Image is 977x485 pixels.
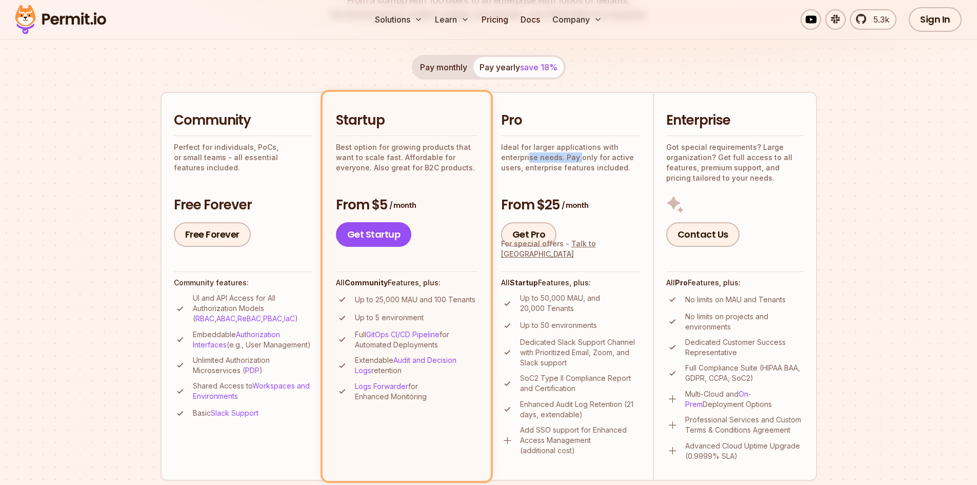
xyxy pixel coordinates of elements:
strong: Startup [510,278,538,287]
p: Embeddable (e.g., User Management) [193,329,312,350]
p: Dedicated Slack Support Channel with Prioritized Email, Zoom, and Slack support [520,337,641,368]
p: No limits on MAU and Tenants [685,295,786,305]
button: Pay monthly [414,57,473,77]
p: UI and API Access for All Authorization Models ( , , , , ) [193,293,312,324]
p: for Enhanced Monitoring [355,381,477,402]
p: Full Compliance Suite (HIPAA BAA, GDPR, CCPA, SoC2) [685,363,804,383]
a: On-Prem [685,390,751,409]
a: Contact Us [666,222,740,247]
p: Add SSO support for Enhanced Access Management (additional cost) [520,425,641,456]
p: Full for Automated Deployments [355,329,477,350]
a: 5.3k [850,9,896,30]
p: Enhanced Audit Log Retention (21 days, extendable) [520,399,641,420]
a: Get Pro [501,222,557,247]
a: Docs [516,9,544,30]
a: Sign In [909,7,962,32]
p: Ideal for larger applications with enterprise needs. Pay only for active users, enterprise featur... [501,142,641,173]
p: Professional Services and Custom Terms & Conditions Agreement [685,415,804,435]
p: Advanced Cloud Uptime Upgrade (0.9999% SLA) [685,441,804,461]
a: IaC [284,314,295,323]
a: PDP [245,366,260,375]
button: Learn [431,9,473,30]
p: Unlimited Authorization Microservices ( ) [193,355,312,376]
a: Slack Support [211,409,258,417]
a: PBAC [263,314,282,323]
h4: Community features: [174,278,312,288]
p: Basic [193,408,258,418]
p: Shared Access to [193,381,312,401]
span: / month [562,200,588,210]
p: Dedicated Customer Success Representative [685,337,804,358]
p: Up to 50,000 MAU, and 20,000 Tenants [520,293,641,314]
a: Pricing [477,9,512,30]
h4: All Features, plus: [666,278,804,288]
p: Best option for growing products that want to scale fast. Affordable for everyone. Also great for... [336,142,477,173]
h4: All Features, plus: [501,278,641,288]
p: Perfect for individuals, PoCs, or small teams - all essential features included. [174,142,312,173]
span: / month [389,200,416,210]
a: ABAC [216,314,235,323]
button: Solutions [371,9,427,30]
a: ReBAC [237,314,261,323]
a: Get Startup [336,222,412,247]
p: Multi-Cloud and Deployment Options [685,389,804,410]
h2: Startup [336,111,477,130]
a: RBAC [195,314,214,323]
button: Company [548,9,606,30]
h2: Pro [501,111,641,130]
p: SoC2 Type II Compliance Report and Certification [520,373,641,394]
p: Extendable retention [355,355,477,376]
strong: Pro [675,278,688,287]
h4: All Features, plus: [336,278,477,288]
p: Up to 50 environments [520,320,597,331]
span: 5.3k [867,13,889,26]
p: Got special requirements? Large organization? Get full access to all features, premium support, a... [666,142,804,183]
a: Free Forever [174,222,251,247]
h3: Free Forever [174,196,312,215]
h2: Community [174,111,312,130]
div: For special offers - [501,239,641,259]
strong: Community [345,278,388,287]
a: Authorization Interfaces [193,330,280,349]
a: GitOps CI/CD Pipeline [366,330,440,339]
h3: From $5 [336,196,477,215]
img: Permit logo [10,2,111,37]
p: No limits on projects and environments [685,312,804,332]
h3: From $25 [501,196,641,215]
a: Logs Forwarder [355,382,408,391]
a: Audit and Decision Logs [355,356,456,375]
p: Up to 5 environment [355,313,424,323]
p: Up to 25,000 MAU and 100 Tenants [355,295,475,305]
h2: Enterprise [666,111,804,130]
